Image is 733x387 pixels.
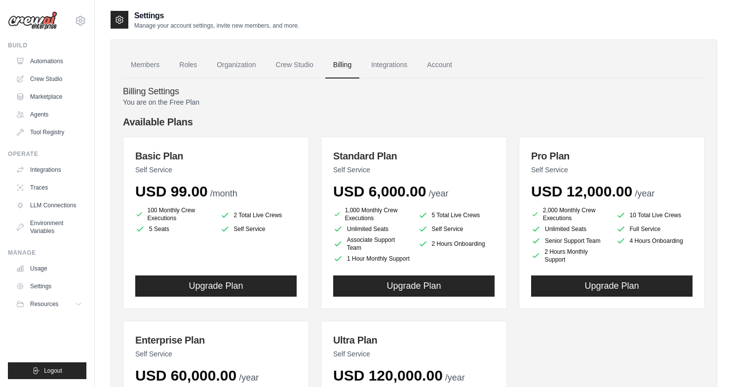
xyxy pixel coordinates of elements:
[333,224,410,234] li: Unlimited Seats
[418,236,495,252] li: 2 Hours Onboarding
[531,165,693,175] p: Self Service
[30,300,58,308] span: Resources
[239,373,259,383] span: /year
[419,52,460,78] a: Account
[418,224,495,234] li: Self Service
[333,254,410,264] li: 1 Hour Monthly Support
[616,208,693,222] li: 10 Total Live Crews
[428,189,448,198] span: /year
[171,52,205,78] a: Roles
[135,183,208,199] span: USD 99.00
[333,349,495,359] p: Self Service
[8,41,86,49] div: Build
[135,149,297,163] h3: Basic Plan
[333,236,410,252] li: Associate Support Team
[333,333,495,347] h3: Ultra Plan
[210,189,237,198] span: /month
[12,296,86,312] button: Resources
[8,11,57,30] img: Logo
[8,150,86,158] div: Operate
[12,107,86,122] a: Agents
[135,367,236,384] span: USD 60,000.00
[12,124,86,140] a: Tool Registry
[8,249,86,257] div: Manage
[418,208,495,222] li: 5 Total Live Crews
[616,224,693,234] li: Full Service
[333,275,495,297] button: Upgrade Plan
[12,71,86,87] a: Crew Studio
[333,367,443,384] span: USD 120,000.00
[135,349,297,359] p: Self Service
[123,115,705,129] h4: Available Plans
[134,10,299,22] h2: Settings
[209,52,264,78] a: Organization
[325,52,359,78] a: Billing
[445,373,465,383] span: /year
[12,89,86,105] a: Marketplace
[134,22,299,30] p: Manage your account settings, invite new members, and more.
[12,215,86,239] a: Environment Variables
[12,162,86,178] a: Integrations
[616,236,693,246] li: 4 Hours Onboarding
[123,52,167,78] a: Members
[135,165,297,175] p: Self Service
[220,224,297,234] li: Self Service
[333,149,495,163] h3: Standard Plan
[531,236,608,246] li: Senior Support Team
[333,206,410,222] li: 1,000 Monthly Crew Executions
[531,224,608,234] li: Unlimited Seats
[531,183,632,199] span: USD 12,000.00
[12,197,86,213] a: LLM Connections
[135,275,297,297] button: Upgrade Plan
[135,333,297,347] h3: Enterprise Plan
[135,206,212,222] li: 100 Monthly Crew Executions
[12,53,86,69] a: Automations
[123,86,705,97] h4: Billing Settings
[333,165,495,175] p: Self Service
[531,149,693,163] h3: Pro Plan
[333,183,426,199] span: USD 6,000.00
[363,52,415,78] a: Integrations
[268,52,321,78] a: Crew Studio
[135,224,212,234] li: 5 Seats
[12,261,86,276] a: Usage
[12,180,86,195] a: Traces
[531,275,693,297] button: Upgrade Plan
[220,208,297,222] li: 2 Total Live Crews
[635,189,655,198] span: /year
[531,248,608,264] li: 2 Hours Monthly Support
[123,97,705,107] p: You are on the Free Plan
[44,367,62,375] span: Logout
[8,362,86,379] button: Logout
[531,206,608,222] li: 2,000 Monthly Crew Executions
[12,278,86,294] a: Settings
